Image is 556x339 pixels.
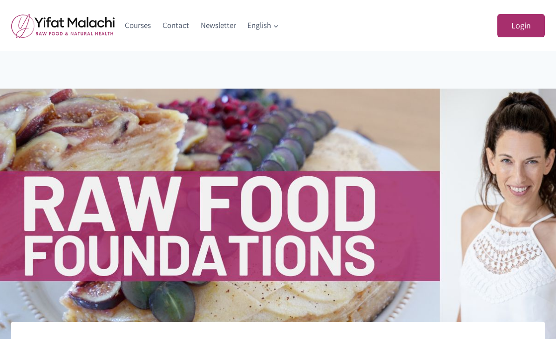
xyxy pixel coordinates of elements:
[247,19,279,32] span: English
[195,14,242,37] a: Newsletter
[242,14,285,37] a: English
[11,14,115,38] img: yifat_logo41_en.png
[119,14,157,37] a: Courses
[497,14,545,38] a: Login
[119,14,285,37] nav: Primary Navigation
[157,14,195,37] a: Contact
